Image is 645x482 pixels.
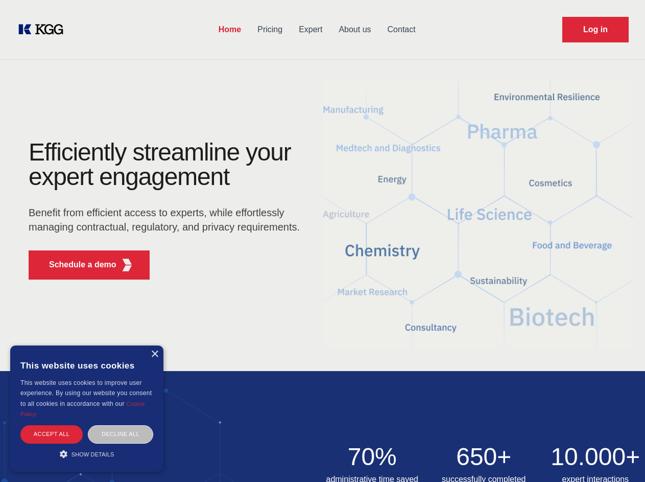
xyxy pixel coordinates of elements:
a: Contact [379,16,424,43]
a: About us [330,16,379,43]
iframe: Chat Widget [594,433,645,482]
a: Cookie Policy [20,401,145,417]
h1: Efficiently streamline your expert engagement [29,140,306,189]
span: This website uses cookies to improve user experience. By using our website you consent to all coo... [20,379,152,407]
div: Decline all [88,425,153,443]
a: Pricing [249,16,291,43]
img: KGG Fifth Element RED [121,259,133,271]
span: Show details [71,451,114,457]
img: KGG Fifth Element RED [323,66,633,361]
div: This website uses cookies [20,353,153,378]
a: Home [210,16,249,43]
p: Benefit from efficient access to experts, while effortlessly managing contractual, regulatory, an... [29,205,306,234]
div: Show details [20,449,153,459]
h2: 70% [323,445,422,469]
a: Expert [291,16,330,43]
h2: 650+ [434,445,534,469]
a: KOL Knowledge Platform: Talk to Key External Experts (KEE) [16,21,71,38]
div: Close [151,351,158,358]
button: Schedule a demoKGG Fifth Element RED [29,250,150,280]
div: Accept all [20,425,83,443]
p: Schedule a demo [49,259,116,271]
a: Request Demo [562,17,629,42]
